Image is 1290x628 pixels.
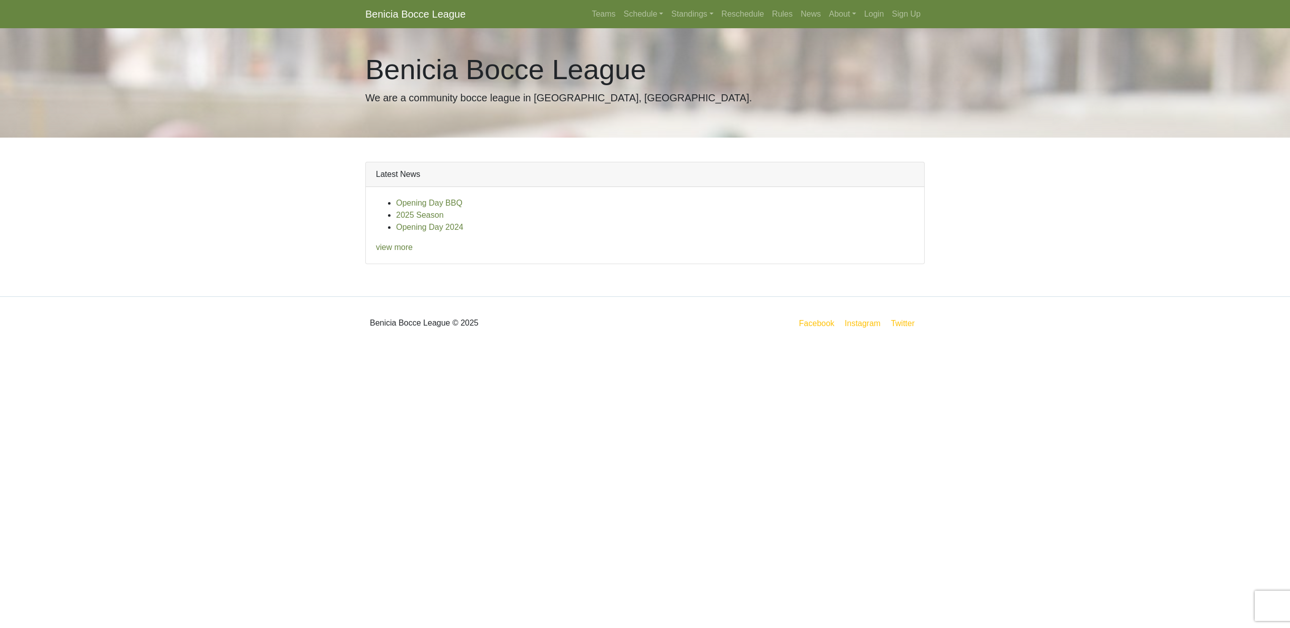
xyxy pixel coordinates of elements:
h1: Benicia Bocce League [365,52,925,86]
a: Reschedule [718,4,768,24]
a: Twitter [889,317,923,330]
div: Benicia Bocce League © 2025 [358,305,645,341]
a: Opening Day 2024 [396,223,463,231]
a: Login [860,4,888,24]
a: Standings [667,4,717,24]
a: Rules [768,4,797,24]
a: view more [376,243,413,252]
a: Benicia Bocce League [365,4,466,24]
a: Instagram [843,317,882,330]
div: Latest News [366,162,924,187]
a: News [797,4,825,24]
a: 2025 Season [396,211,443,219]
a: About [825,4,860,24]
a: Facebook [797,317,836,330]
a: Teams [588,4,619,24]
a: Schedule [620,4,668,24]
a: Sign Up [888,4,925,24]
a: Opening Day BBQ [396,199,463,207]
p: We are a community bocce league in [GEOGRAPHIC_DATA], [GEOGRAPHIC_DATA]. [365,90,925,105]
